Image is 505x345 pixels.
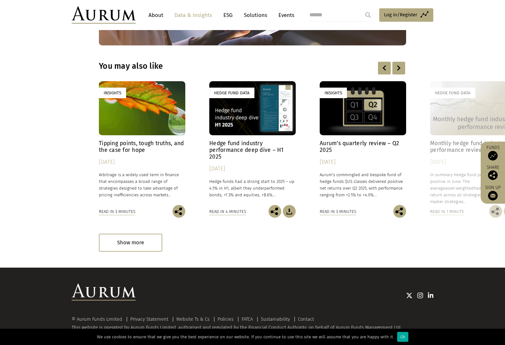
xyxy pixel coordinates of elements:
[99,158,185,167] div: [DATE]
[99,61,324,71] h3: You may also like
[298,316,314,322] a: Contact
[99,208,135,215] div: Read in 3 minutes
[406,292,413,299] img: Twitter icon
[145,9,166,21] a: About
[430,88,475,98] div: Hedge Fund Data
[320,140,406,153] h4: Aurum’s quarterly review – Q2 2025
[488,191,498,200] img: Sign up to our newsletter
[176,316,210,322] a: Website Ts & Cs
[99,81,185,205] a: Insights Tipping points, tough truths, and the case for hope [DATE] Arbitrage is a widely used te...
[242,316,253,322] a: FATCA
[72,317,433,336] div: This website is operated by Aurum Funds Limited, authorised and regulated by the Financial Conduc...
[99,234,162,251] div: Show more
[417,292,423,299] img: Instagram icon
[218,316,234,322] a: Policies
[209,81,296,205] a: Hedge Fund Data Hedge fund industry performance deep dive – H1 2025 [DATE] Hedge funds had a stro...
[275,9,294,21] a: Events
[261,316,290,322] a: Sustainability
[397,332,408,342] div: Ok
[488,151,498,161] img: Access Funds
[99,171,185,199] p: Arbitrage is a widely used term in finance that encompasses a broad range of strategies designed ...
[484,185,502,200] a: Sign up
[320,158,406,167] div: [DATE]
[241,9,270,21] a: Solutions
[99,88,126,98] div: Insights
[209,88,254,98] div: Hedge Fund Data
[428,292,434,299] img: Linkedin icon
[171,9,215,21] a: Data & Insights
[209,208,246,215] div: Read in 4 minutes
[484,165,502,180] div: Share
[72,6,136,24] img: Aurum
[209,164,296,173] div: [DATE]
[283,205,296,218] img: Download Article
[99,140,185,153] h4: Tipping points, tough truths, and the case for hope
[320,208,356,215] div: Read in 3 minutes
[320,171,406,199] p: Aurum’s commingled and bespoke fund of hedge funds $US classes delivered positive net returns ove...
[320,88,347,98] div: Insights
[484,145,502,161] a: Funds
[488,170,498,180] img: Share this post
[220,9,236,21] a: ESG
[72,317,125,322] div: © Aurum Funds Limited
[362,9,374,21] input: Submit
[172,205,185,218] img: Share this post
[269,205,281,218] img: Share this post
[72,284,136,301] img: Aurum Logo
[130,316,168,322] a: Privacy Statement
[393,205,406,218] img: Share this post
[489,205,502,218] img: Share this post
[445,186,474,191] span: asset-weighted
[430,208,464,215] div: Read in 1 minute
[209,140,296,160] h4: Hedge fund industry performance deep dive – H1 2025
[384,11,417,19] span: Log in/Register
[320,81,406,205] a: Insights Aurum’s quarterly review – Q2 2025 [DATE] Aurum’s commingled and bespoke fund of hedge f...
[209,178,296,198] p: Hedge funds had a strong start to 2025 – up 4.5% in H1, albeit they underperformed bonds, +7.3% a...
[379,8,433,22] a: Log in/Register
